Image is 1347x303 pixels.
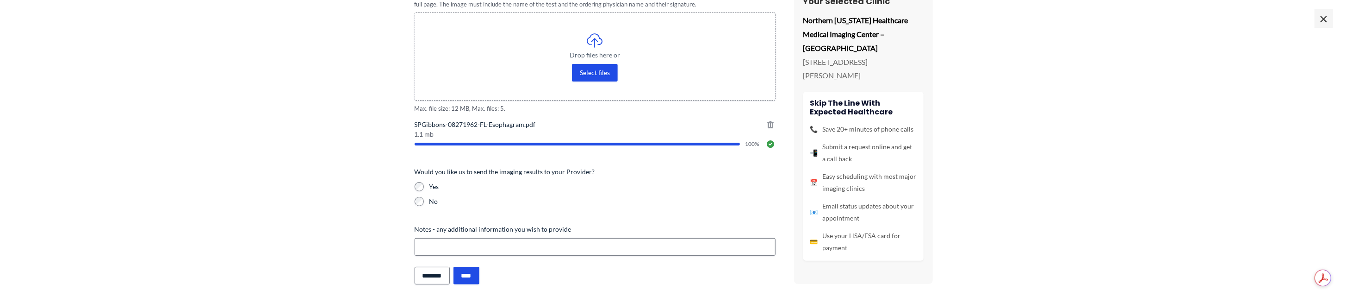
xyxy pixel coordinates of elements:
[810,124,917,136] li: Save 20+ minutes of phone calls
[415,225,776,234] label: Notes - any additional information you wish to provide
[803,14,924,55] p: Northern [US_STATE] Healthcare Medical Imaging Center – [GEOGRAPHIC_DATA]
[415,120,776,129] span: SPGibbons-08271962-FL-Esophagram.pdf
[415,167,595,177] legend: Would you like us to send the imaging results to your Provider?
[810,141,917,165] li: Submit a request online and get a call back
[810,177,818,189] span: 📅
[429,197,776,206] label: No
[810,236,818,248] span: 💳
[810,201,917,225] li: Email status updates about your appointment
[415,131,776,138] span: 1.1 mb
[1315,9,1333,28] span: ×
[810,124,818,136] span: 📞
[810,147,818,159] span: 📲
[810,207,818,219] span: 📧
[803,55,924,82] p: [STREET_ADDRESS][PERSON_NAME]
[810,230,917,254] li: Use your HSA/FSA card for payment
[429,182,776,191] label: Yes
[434,52,757,58] span: Drop files here or
[810,99,917,116] h4: Skip the line with Expected Healthcare
[572,64,618,82] button: select files, imaging order or prescription(required)
[415,104,776,113] span: Max. file size: 12 MB, Max. files: 5.
[745,141,761,147] span: 100%
[810,171,917,195] li: Easy scheduling with most major imaging clinics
